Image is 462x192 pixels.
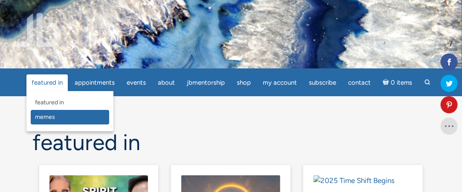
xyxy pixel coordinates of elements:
[31,110,109,124] a: Memes
[348,79,371,86] span: Contact
[35,99,64,106] span: featured in
[304,74,341,91] a: Subscribe
[378,74,418,91] a: Cart0 items
[444,40,458,47] span: 7
[232,74,256,91] a: Shop
[182,74,230,91] a: JBMentorship
[391,80,413,86] span: 0 items
[258,74,302,91] a: My Account
[158,79,175,86] span: About
[33,130,430,155] h1: featured in
[75,79,115,86] span: Appointments
[13,13,61,47] img: Jamie Butler. The Everyday Medium
[309,79,336,86] span: Subscribe
[122,74,151,91] a: Events
[127,79,146,86] span: Events
[31,95,109,110] a: featured in
[343,74,376,91] a: Contact
[263,79,297,86] span: My Account
[187,79,225,86] span: JBMentorship
[35,113,55,121] span: Memes
[153,74,180,91] a: About
[444,47,458,52] span: Shares
[314,175,395,186] img: 2025 Time Shift Begins
[237,79,251,86] span: Shop
[32,79,63,86] span: featured in
[70,74,120,91] a: Appointments
[383,79,391,86] i: Cart
[26,74,68,91] a: featured in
